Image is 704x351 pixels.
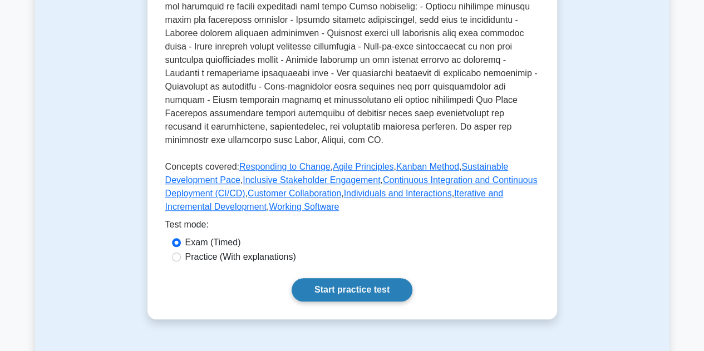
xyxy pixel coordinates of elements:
a: Kanban Method [396,162,459,171]
a: Individuals and Interactions [344,189,452,198]
a: Working Software [269,202,339,211]
a: Agile Principles [333,162,393,171]
a: Customer Collaboration [248,189,341,198]
a: Start practice test [292,278,412,301]
div: Test mode: [165,218,539,236]
a: Inclusive Stakeholder Engagement [243,175,380,185]
label: Practice (With explanations) [185,250,296,264]
label: Exam (Timed) [185,236,241,249]
a: Responding to Change [239,162,331,171]
p: Concepts covered: , , , , , , , , , [165,160,539,218]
